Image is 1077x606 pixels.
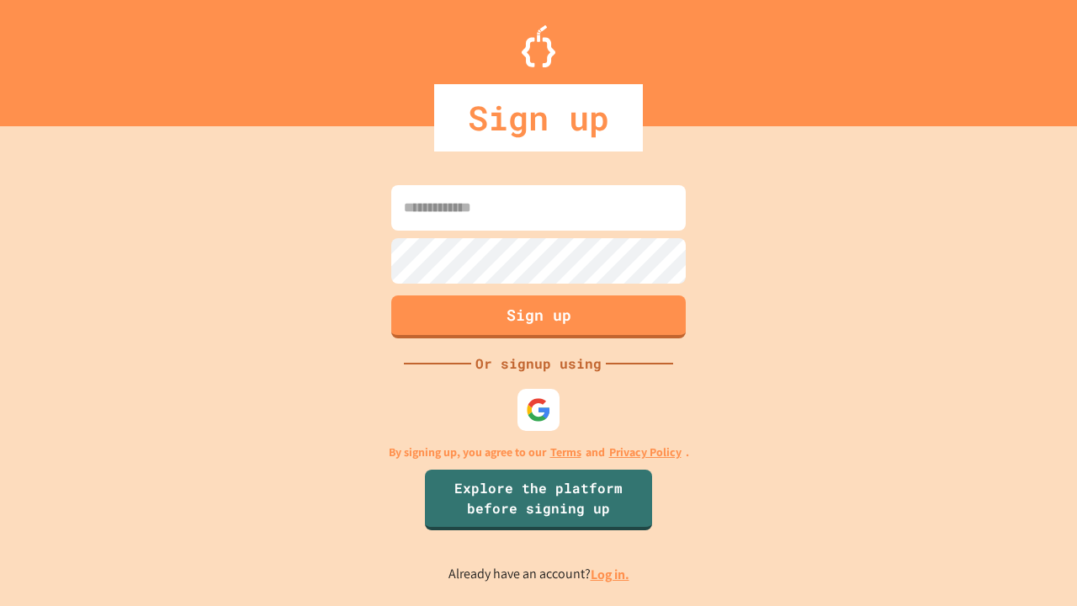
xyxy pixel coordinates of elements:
[434,84,643,151] div: Sign up
[425,470,652,530] a: Explore the platform before signing up
[591,566,629,583] a: Log in.
[526,397,551,423] img: google-icon.svg
[391,295,686,338] button: Sign up
[522,25,555,67] img: Logo.svg
[609,444,682,461] a: Privacy Policy
[448,564,629,585] p: Already have an account?
[389,444,689,461] p: By signing up, you agree to our and .
[471,353,606,374] div: Or signup using
[550,444,581,461] a: Terms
